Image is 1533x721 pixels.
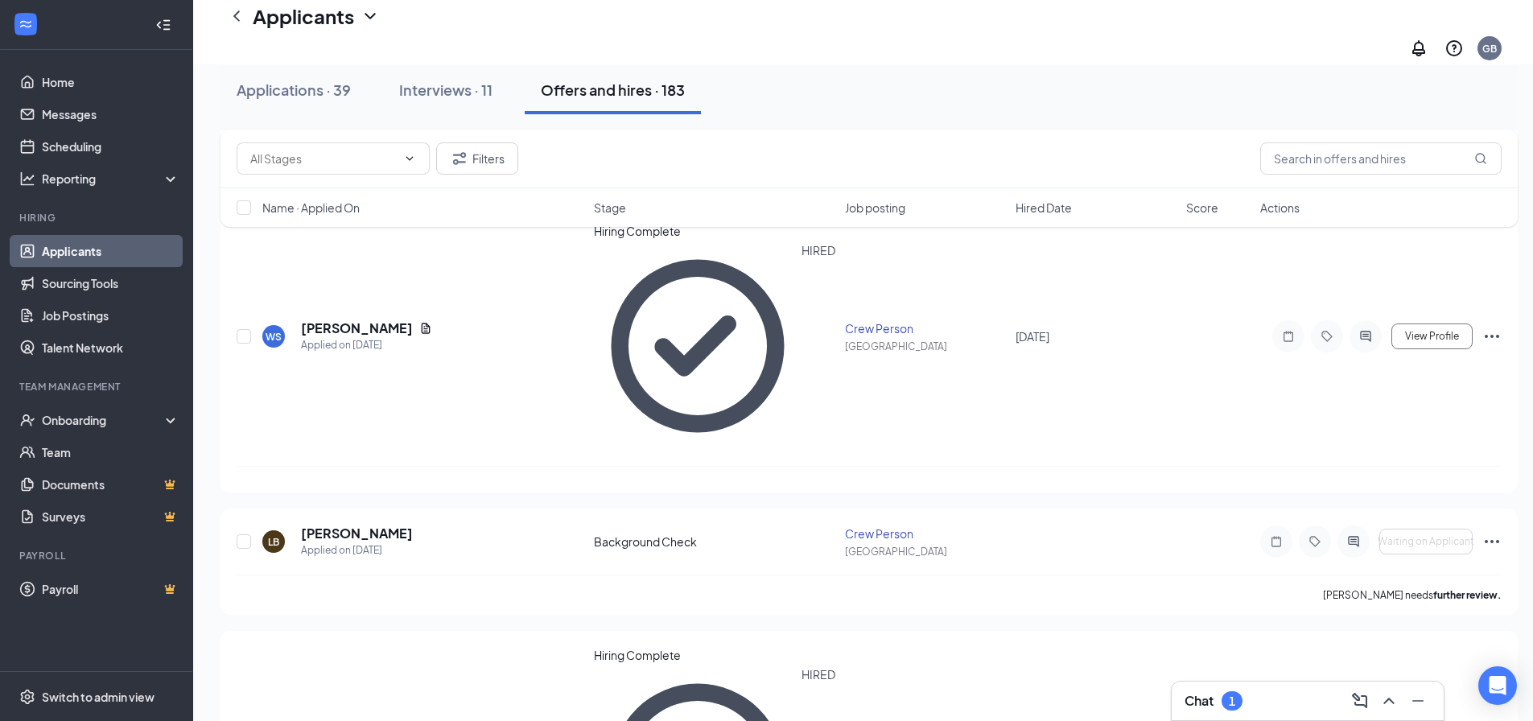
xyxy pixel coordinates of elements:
span: Waiting on Applicant [1378,536,1474,547]
a: Applicants [42,235,179,267]
svg: Collapse [155,17,171,33]
div: HIRED [802,242,835,450]
svg: Minimize [1408,691,1428,711]
span: Score [1186,200,1218,216]
svg: ChevronUp [1379,691,1399,711]
input: All Stages [250,150,397,167]
span: Stage [594,200,626,216]
svg: ActiveChat [1356,330,1375,343]
div: Hiring Complete [594,647,835,663]
div: 1 [1229,694,1235,708]
a: Messages [42,98,179,130]
a: DocumentsCrown [42,468,179,501]
span: View Profile [1405,331,1459,342]
button: ChevronUp [1376,688,1402,714]
svg: Settings [19,689,35,705]
p: [PERSON_NAME] needs [1323,588,1502,602]
svg: QuestionInfo [1444,39,1464,58]
div: Onboarding [42,412,166,428]
svg: Analysis [19,171,35,187]
svg: CheckmarkCircle [594,242,802,450]
svg: Filter [450,149,469,168]
h5: [PERSON_NAME] [301,525,413,542]
span: Job posting [845,200,905,216]
div: Interviews · 11 [399,80,492,100]
div: [GEOGRAPHIC_DATA] [845,545,1006,558]
div: Crew Person [845,525,1006,542]
div: WS [266,330,282,344]
div: Switch to admin view [42,689,155,705]
span: Hired Date [1016,200,1072,216]
b: further review. [1433,589,1502,601]
svg: Ellipses [1482,327,1502,346]
svg: ChevronDown [403,152,416,165]
button: View Profile [1391,323,1473,349]
svg: Ellipses [1482,532,1502,551]
span: Name · Applied On [262,200,360,216]
svg: Document [419,322,432,335]
div: Reporting [42,171,180,187]
svg: ChevronLeft [227,6,246,26]
div: Applied on [DATE] [301,337,432,353]
svg: ActiveChat [1344,535,1363,548]
a: Team [42,436,179,468]
h5: [PERSON_NAME] [301,319,413,337]
button: Minimize [1405,688,1431,714]
svg: MagnifyingGlass [1474,152,1487,165]
h1: Applicants [253,2,354,30]
svg: Tag [1317,330,1337,343]
svg: ChevronDown [361,6,380,26]
div: Hiring [19,211,176,225]
div: Payroll [19,549,176,562]
button: ComposeMessage [1347,688,1373,714]
div: LB [268,535,279,549]
button: Filter Filters [436,142,518,175]
div: Background Check [594,534,835,550]
div: Applications · 39 [237,80,351,100]
div: Open Intercom Messenger [1478,666,1517,705]
h3: Chat [1185,692,1214,710]
input: Search in offers and hires [1260,142,1502,175]
span: Actions [1260,200,1300,216]
div: Crew Person [845,320,1006,336]
div: GB [1482,42,1497,56]
div: Team Management [19,380,176,393]
svg: Notifications [1409,39,1428,58]
a: SurveysCrown [42,501,179,533]
svg: WorkstreamLogo [18,16,34,32]
div: Applied on [DATE] [301,542,413,558]
a: Home [42,66,179,98]
svg: ComposeMessage [1350,691,1370,711]
button: Waiting on Applicant [1379,529,1473,554]
a: Scheduling [42,130,179,163]
a: PayrollCrown [42,573,179,605]
svg: Note [1267,535,1286,548]
div: Offers and hires · 183 [541,80,685,100]
svg: Note [1279,330,1298,343]
a: Job Postings [42,299,179,332]
a: Sourcing Tools [42,267,179,299]
span: [DATE] [1016,329,1049,344]
svg: Tag [1305,535,1325,548]
svg: UserCheck [19,412,35,428]
div: [GEOGRAPHIC_DATA] [845,340,1006,353]
a: Talent Network [42,332,179,364]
